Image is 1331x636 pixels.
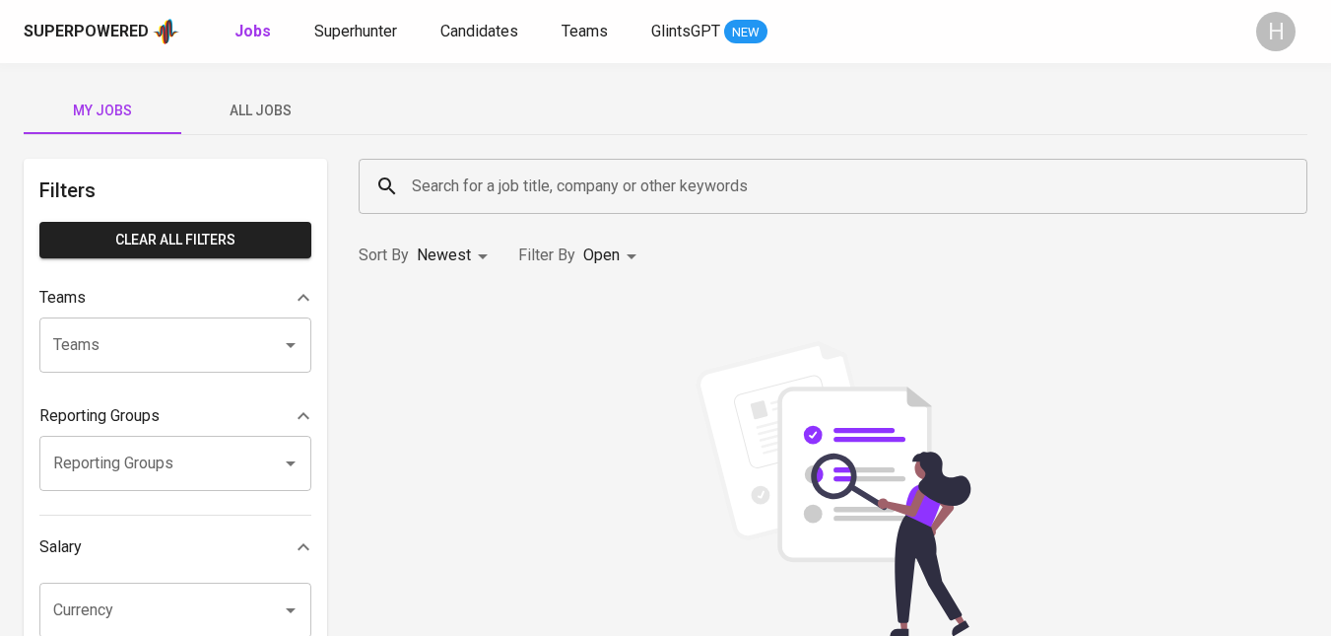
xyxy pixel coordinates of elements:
p: Reporting Groups [39,404,160,428]
a: Jobs [234,20,275,44]
p: Newest [417,244,471,267]
button: Open [277,597,304,624]
div: Salary [39,528,311,567]
span: All Jobs [193,99,327,123]
button: Open [277,450,304,477]
img: app logo [153,17,179,46]
p: Sort By [359,244,409,267]
span: Teams [562,22,608,40]
div: Open [583,238,643,274]
p: Filter By [518,244,575,267]
a: Candidates [440,20,522,44]
span: Clear All filters [55,228,296,252]
div: H [1256,12,1296,51]
div: Reporting Groups [39,396,311,436]
div: Teams [39,278,311,318]
a: Superpoweredapp logo [24,17,179,46]
div: Newest [417,238,495,274]
button: Open [277,331,304,359]
span: Open [583,246,620,264]
div: Superpowered [24,21,149,43]
span: Superhunter [314,22,397,40]
a: GlintsGPT NEW [651,20,767,44]
span: My Jobs [35,99,169,123]
button: Clear All filters [39,222,311,258]
a: Teams [562,20,612,44]
p: Teams [39,286,86,310]
h6: Filters [39,175,311,206]
b: Jobs [234,22,271,40]
p: Salary [39,535,82,559]
span: GlintsGPT [651,22,720,40]
a: Superhunter [314,20,401,44]
span: NEW [724,23,767,42]
span: Candidates [440,22,518,40]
